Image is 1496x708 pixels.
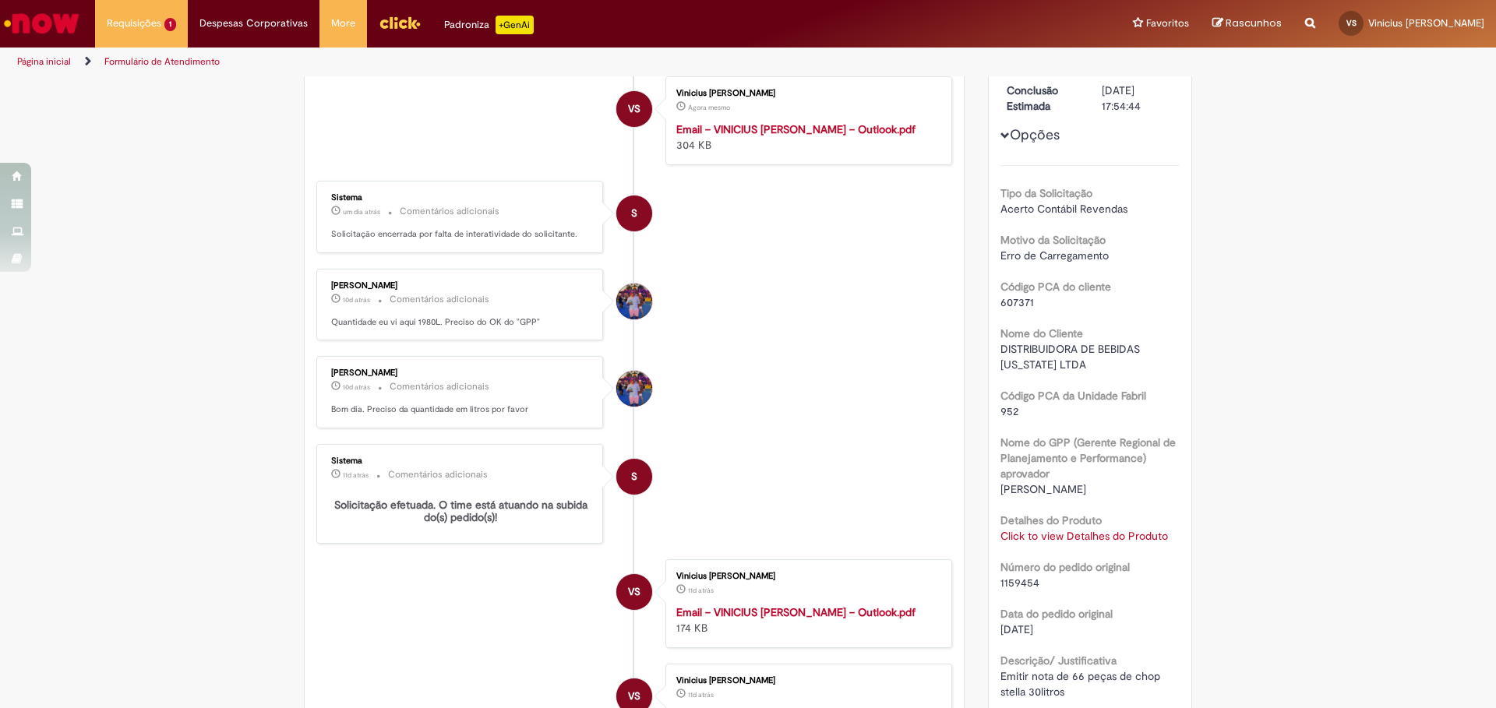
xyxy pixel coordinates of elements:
[1000,513,1102,527] b: Detalhes do Produto
[631,195,637,232] span: S
[616,284,652,319] div: Carlos Cesar Augusto Rosa Ranzoni
[1000,280,1111,294] b: Código PCA do cliente
[1000,342,1143,372] span: DISTRIBUIDORA DE BEBIDAS [US_STATE] LTDA
[400,205,499,218] small: Comentários adicionais
[1146,16,1189,31] span: Favoritos
[1000,326,1083,340] b: Nome do Cliente
[496,16,534,34] p: +GenAi
[1000,186,1092,200] b: Tipo da Solicitação
[676,122,936,153] div: 304 KB
[331,456,591,466] div: Sistema
[1000,202,1127,216] span: Acerto Contábil Revendas
[1000,404,1018,418] span: 952
[12,48,986,76] ul: Trilhas de página
[616,371,652,407] div: Carlos Cesar Augusto Rosa Ranzoni
[995,83,1091,114] dt: Conclusão Estimada
[688,103,730,112] span: Agora mesmo
[104,55,220,68] a: Formulário de Atendimento
[1000,248,1109,262] span: Erro de Carregamento
[1000,622,1033,636] span: [DATE]
[343,382,370,392] span: 10d atrás
[390,293,489,306] small: Comentários adicionais
[343,207,380,217] span: um dia atrás
[331,368,591,378] div: [PERSON_NAME]
[1346,18,1357,28] span: VS
[390,380,489,393] small: Comentários adicionais
[2,8,82,39] img: ServiceNow
[1226,16,1282,30] span: Rascunhos
[343,207,380,217] time: 27/08/2025 16:00:01
[331,316,591,329] p: Quantidade eu vi aqui 1980L. Preciso do OK do "GPP"
[1000,482,1086,496] span: [PERSON_NAME]
[331,228,591,241] p: Solicitação encerrada por falta de interatividade do solicitante.
[1000,529,1168,543] a: Click to view Detalhes do Produto
[379,11,421,34] img: click_logo_yellow_360x200.png
[1000,389,1146,403] b: Código PCA da Unidade Fabril
[1000,295,1034,309] span: 607371
[343,295,370,305] span: 10d atrás
[676,604,936,636] div: 174 KB
[343,382,370,392] time: 20/08/2025 08:45:10
[616,574,652,610] div: Vinicius Leonardo Fernandes Da Silva
[676,122,916,136] a: Email – VINICIUS [PERSON_NAME] – Outlook.pdf
[688,586,714,595] span: 11d atrás
[331,16,355,31] span: More
[107,16,161,31] span: Requisições
[1000,669,1163,699] span: Emitir nota de 66 peças de chop stella 30litros
[616,91,652,127] div: Vinicius Leonardo Fernandes Da Silva
[628,573,640,611] span: VS
[1212,16,1282,31] a: Rascunhos
[164,18,176,31] span: 1
[1000,576,1039,590] span: 1159454
[1000,435,1176,481] b: Nome do GPP (Gerente Regional de Planejamento e Performance) aprovador
[688,690,714,699] span: 11d atrás
[17,55,71,68] a: Página inicial
[1000,233,1106,247] b: Motivo da Solicitação
[343,470,369,480] span: 11d atrás
[1000,560,1130,574] b: Número do pedido original
[616,195,652,231] div: System
[334,498,591,523] b: Solicitação efetuada. O time está atuando na subida do(s) pedido(s)!
[388,468,488,481] small: Comentários adicionais
[343,470,369,480] time: 18/08/2025 14:54:49
[1102,83,1174,114] div: [DATE] 17:54:44
[444,16,534,34] div: Padroniza
[676,605,916,619] a: Email – VINICIUS [PERSON_NAME] – Outlook.pdf
[688,103,730,112] time: 29/08/2025 09:37:31
[676,572,936,581] div: Vinicius [PERSON_NAME]
[1368,16,1484,30] span: Vinicius [PERSON_NAME]
[331,193,591,203] div: Sistema
[331,403,591,416] p: Bom dia. Preciso da quantidade em litros por favor
[688,586,714,595] time: 18/08/2025 14:54:31
[616,459,652,495] div: System
[676,676,936,685] div: Vinicius [PERSON_NAME]
[343,295,370,305] time: 20/08/2025 08:49:51
[199,16,308,31] span: Despesas Corporativas
[1000,607,1113,621] b: Data do pedido original
[688,690,714,699] time: 18/08/2025 14:54:31
[331,281,591,291] div: [PERSON_NAME]
[676,89,936,98] div: Vinicius [PERSON_NAME]
[1000,653,1117,667] b: Descrição/ Justificativa
[631,458,637,495] span: S
[628,90,640,128] span: VS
